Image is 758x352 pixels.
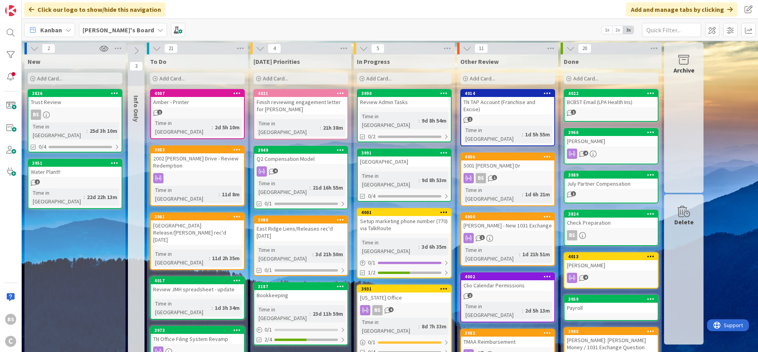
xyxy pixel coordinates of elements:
div: 3959 [565,296,658,303]
div: 3949 [254,147,347,154]
div: 3951 [28,160,122,167]
div: [US_STATE] Office [358,292,451,303]
span: New [28,58,40,65]
div: Water Plant!! [28,167,122,177]
a: 4017Review JMH spreadsheet - updateTime in [GEOGRAPHIC_DATA]:1d 3h 34m [150,276,245,320]
a: 3991[GEOGRAPHIC_DATA]Time in [GEOGRAPHIC_DATA]:9d 8h 53m0/4 [357,149,452,202]
div: 1d 3h 34m [213,304,242,312]
span: Info Only [132,95,140,122]
div: 3990 [361,91,451,96]
div: 4021 [254,90,347,97]
div: 9d 8h 53m [420,176,448,184]
div: [GEOGRAPHIC_DATA] [358,156,451,167]
div: 3959 [568,296,658,302]
a: 3989July Partner Compensation [564,171,659,203]
div: 3826 [28,90,122,97]
div: 3990Review Admin Tasks [358,90,451,107]
div: 4021 [258,91,347,96]
div: 0/1 [358,337,451,347]
div: 4022 [565,90,658,97]
div: 2002 [PERSON_NAME] Drive - Review Redemption [151,153,244,171]
div: Time in [GEOGRAPHIC_DATA] [360,112,418,129]
div: 4002 [465,274,554,279]
span: : [209,254,210,263]
div: 3966 [565,129,658,136]
div: 3951 [32,160,122,166]
div: Bookkeeping [254,290,347,300]
a: 3990Review Admin TasksTime in [GEOGRAPHIC_DATA]:9d 8h 54m0/2 [357,89,452,142]
div: 3d 6h 35m [420,242,448,251]
div: 4021Finish reviewing engagement letter for [PERSON_NAME] [254,90,347,114]
div: 4013 [568,254,658,259]
span: : [212,123,213,132]
span: : [418,116,420,125]
div: Time in [GEOGRAPHIC_DATA] [257,179,310,196]
div: July Partner Compensation [565,179,658,189]
span: 1/2 [368,268,375,277]
span: : [310,309,311,318]
div: 25d 3h 10m [88,127,119,135]
span: : [310,183,311,192]
a: 3959Payroll [564,295,659,321]
span: 1 [571,110,576,115]
div: 3998 [565,328,658,335]
span: In Progress [357,58,390,65]
span: 1 [157,110,162,115]
div: BCBST Email (LPA Health Ins) [565,97,658,107]
div: 3982TMAA Reimbursement [461,330,554,347]
div: 3980 [258,217,347,223]
div: 3949Q2 Compensation Model [254,147,347,164]
div: 4022BCBST Email (LPA Health Ins) [565,90,658,107]
div: 4014 [465,91,554,96]
div: 3991 [361,150,451,156]
div: BS [358,305,451,315]
div: 3989 [568,172,658,178]
div: 4007 [154,91,244,96]
span: : [522,130,523,139]
div: 5001 [PERSON_NAME] Dr [461,160,554,171]
a: 3951Water Plant!!Time in [GEOGRAPHIC_DATA]:22d 22h 13m [28,159,122,209]
div: Q2 Compensation Model [254,154,347,164]
div: Clio Calendar Permissions [461,280,554,291]
div: East Ridge Liens/Releases rec'd [DATE] [254,223,347,241]
div: 4001 [361,210,451,215]
a: 4014TN TAP Account (Franchise and Excise)Time in [GEOGRAPHIC_DATA]:1d 5h 55m [460,89,555,146]
div: 3991[GEOGRAPHIC_DATA] [358,149,451,167]
span: : [522,306,523,315]
div: Click our logo to show/hide this navigation [24,2,166,17]
span: 0 / 1 [368,259,375,267]
span: 3x [623,26,634,34]
span: To Do [150,58,167,65]
div: Archive [674,65,694,75]
div: Time in [GEOGRAPHIC_DATA] [360,318,418,335]
span: : [312,250,313,259]
span: Kanban [40,25,62,35]
a: 4000[PERSON_NAME] - New 1031 ExchangeTime in [GEOGRAPHIC_DATA]:1d 21h 51m [460,212,555,266]
div: BS [5,314,16,325]
a: 4022BCBST Email (LPA Health Ins) [564,89,659,122]
a: 4007Amber - PrinterTime in [GEOGRAPHIC_DATA]:2d 5h 10m [150,89,245,139]
div: 3980East Ridge Liens/Releases rec'd [DATE] [254,216,347,241]
div: TN Office Filing System Revamp [151,334,244,344]
span: 1 [480,235,485,240]
div: Time in [GEOGRAPHIC_DATA] [31,122,86,140]
div: Add and manage tabs by clicking [626,2,737,17]
div: Finish reviewing engagement letter for [PERSON_NAME] [254,97,347,114]
div: 3824Check Preparation [565,210,658,228]
div: 8d 7h 33m [420,322,448,331]
div: Amber - Printer [151,97,244,107]
div: BS [461,173,554,183]
div: 3187Bookkeeping [254,283,347,300]
a: 3980East Ridge Liens/Releases rec'd [DATE]Time in [GEOGRAPHIC_DATA]:3d 21h 50m0/1 [253,216,348,276]
div: 1d 21h 51m [520,250,552,259]
div: 39832002 [PERSON_NAME] Drive - Review Redemption [151,146,244,171]
div: 4022 [568,91,658,96]
div: 4017Review JMH spreadsheet - update [151,277,244,294]
div: 3973TN Office Filing System Revamp [151,327,244,344]
div: 3982 [465,330,554,336]
div: Time in [GEOGRAPHIC_DATA] [360,171,418,189]
span: : [219,190,220,199]
div: 2d 5h 10m [213,123,242,132]
div: 3998 [568,329,658,334]
div: 3931 [358,285,451,292]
